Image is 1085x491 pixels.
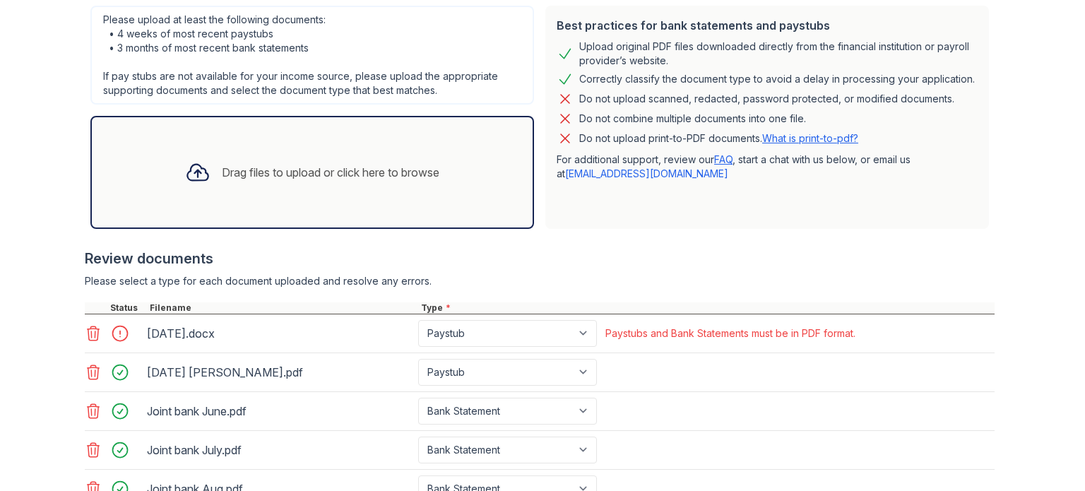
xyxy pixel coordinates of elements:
div: Best practices for bank statements and paystubs [557,17,978,34]
div: [DATE].docx [147,322,413,345]
div: [DATE] [PERSON_NAME].pdf [147,361,413,384]
div: Correctly classify the document type to avoid a delay in processing your application. [579,71,975,88]
a: [EMAIL_ADDRESS][DOMAIN_NAME] [565,167,728,179]
div: Filename [147,302,418,314]
div: Status [107,302,147,314]
div: Please upload at least the following documents: • 4 weeks of most recent paystubs • 3 months of m... [90,6,534,105]
div: Do not combine multiple documents into one file. [579,110,806,127]
p: For additional support, review our , start a chat with us below, or email us at [557,153,978,181]
p: Do not upload print-to-PDF documents. [579,131,858,146]
div: Drag files to upload or click here to browse [222,164,439,181]
div: Joint bank July.pdf [147,439,413,461]
div: Paystubs and Bank Statements must be in PDF format. [605,326,855,341]
div: Please select a type for each document uploaded and resolve any errors. [85,274,995,288]
a: What is print-to-pdf? [762,132,858,144]
div: Type [418,302,995,314]
div: Do not upload scanned, redacted, password protected, or modified documents. [579,90,954,107]
div: Joint bank June.pdf [147,400,413,422]
div: Upload original PDF files downloaded directly from the financial institution or payroll provider’... [579,40,978,68]
a: FAQ [714,153,733,165]
div: Review documents [85,249,995,268]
